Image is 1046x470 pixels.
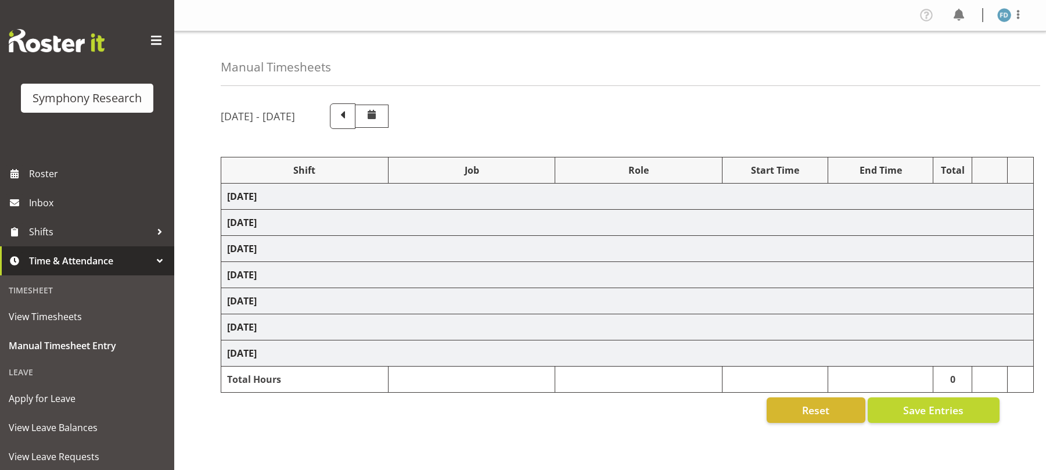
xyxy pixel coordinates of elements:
[221,110,295,123] h5: [DATE] - [DATE]
[221,184,1034,210] td: [DATE]
[221,236,1034,262] td: [DATE]
[802,403,829,418] span: Reset
[227,163,382,177] div: Shift
[997,8,1011,22] img: foziah-dean1868.jpg
[221,60,331,74] h4: Manual Timesheets
[33,89,142,107] div: Symphony Research
[3,384,171,413] a: Apply for Leave
[868,397,1000,423] button: Save Entries
[3,278,171,302] div: Timesheet
[29,194,168,211] span: Inbox
[221,288,1034,314] td: [DATE]
[9,308,166,325] span: View Timesheets
[29,223,151,241] span: Shifts
[221,314,1034,340] td: [DATE]
[561,163,716,177] div: Role
[3,413,171,442] a: View Leave Balances
[933,367,972,393] td: 0
[9,29,105,52] img: Rosterit website logo
[9,448,166,465] span: View Leave Requests
[3,331,171,360] a: Manual Timesheet Entry
[29,165,168,182] span: Roster
[221,367,389,393] td: Total Hours
[834,163,928,177] div: End Time
[3,360,171,384] div: Leave
[221,262,1034,288] td: [DATE]
[728,163,822,177] div: Start Time
[394,163,549,177] div: Job
[221,210,1034,236] td: [DATE]
[9,390,166,407] span: Apply for Leave
[221,340,1034,367] td: [DATE]
[939,163,966,177] div: Total
[9,337,166,354] span: Manual Timesheet Entry
[29,252,151,270] span: Time & Attendance
[3,302,171,331] a: View Timesheets
[767,397,865,423] button: Reset
[903,403,964,418] span: Save Entries
[9,419,166,436] span: View Leave Balances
